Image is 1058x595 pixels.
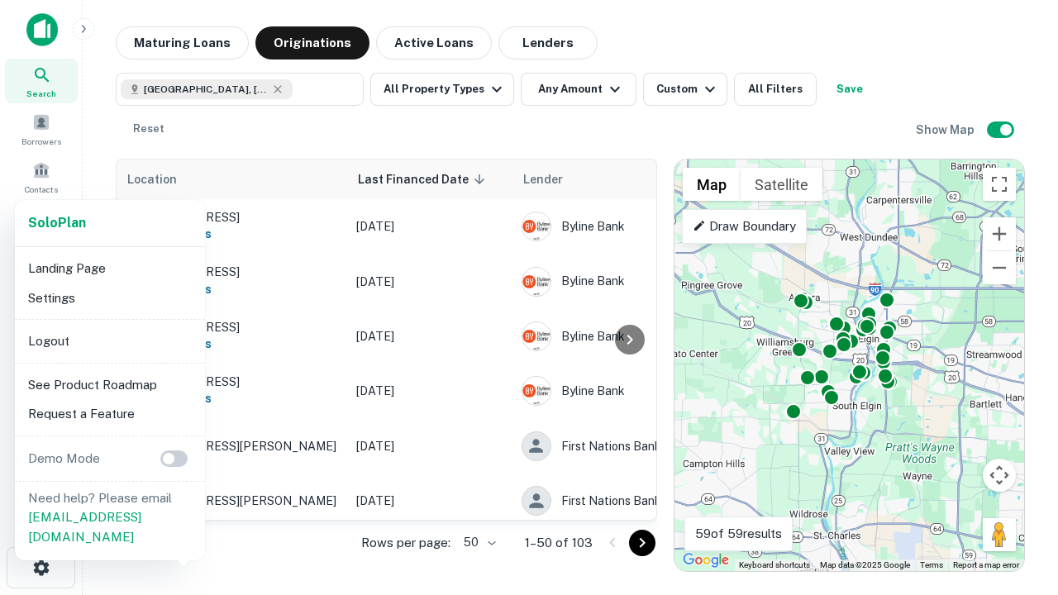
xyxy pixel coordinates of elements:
[28,488,192,547] p: Need help? Please email
[21,370,198,400] li: See Product Roadmap
[21,254,198,283] li: Landing Page
[21,326,198,356] li: Logout
[21,399,198,429] li: Request a Feature
[21,283,198,313] li: Settings
[28,213,86,233] a: SoloPlan
[28,510,141,544] a: [EMAIL_ADDRESS][DOMAIN_NAME]
[21,449,107,469] p: Demo Mode
[975,463,1058,542] iframe: Chat Widget
[28,215,86,231] strong: Solo Plan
